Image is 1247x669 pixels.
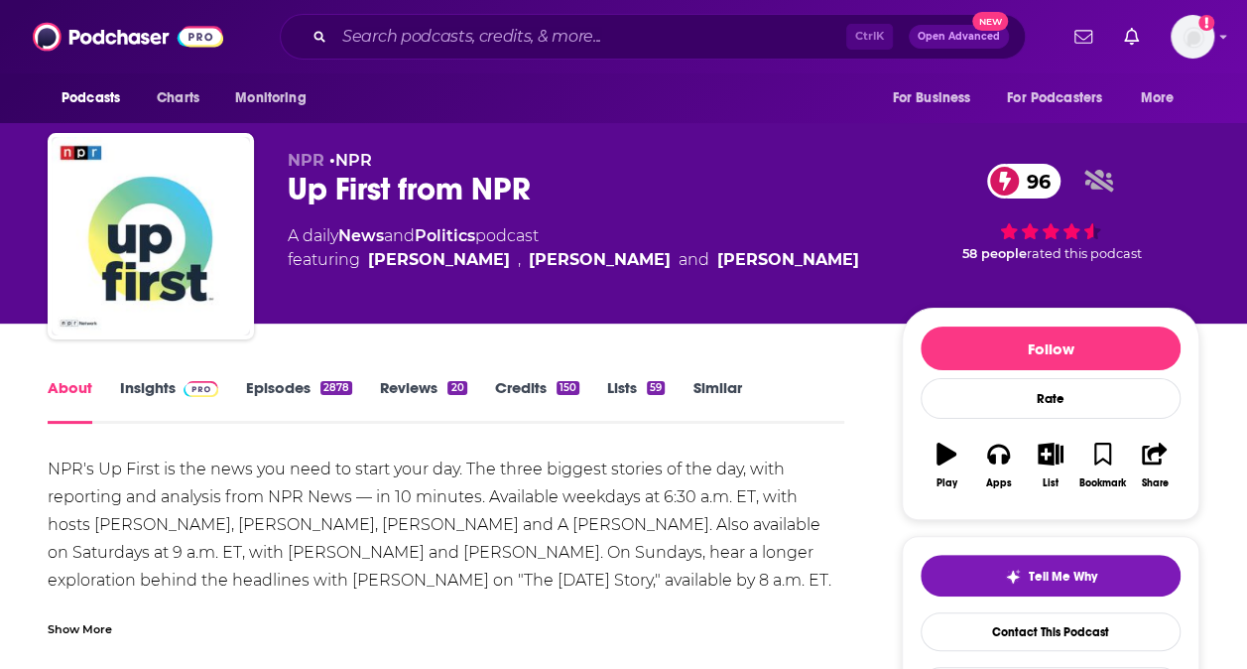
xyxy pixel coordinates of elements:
[918,32,1000,42] span: Open Advanced
[1198,15,1214,31] svg: Add a profile image
[334,21,846,53] input: Search podcasts, credits, & more...
[846,24,893,50] span: Ctrl K
[288,224,859,272] div: A daily podcast
[878,79,995,117] button: open menu
[921,430,972,501] button: Play
[415,226,475,245] a: Politics
[48,79,146,117] button: open menu
[692,378,741,424] a: Similar
[679,248,709,272] span: and
[288,151,324,170] span: NPR
[972,430,1024,501] button: Apps
[1079,477,1126,489] div: Bookmark
[280,14,1026,60] div: Search podcasts, credits, & more...
[936,477,957,489] div: Play
[647,381,665,395] div: 59
[120,378,218,424] a: InsightsPodchaser Pro
[235,84,306,112] span: Monitoring
[368,248,510,272] a: Leila Fadel
[447,381,466,395] div: 20
[994,79,1131,117] button: open menu
[184,381,218,397] img: Podchaser Pro
[495,378,579,424] a: Credits150
[221,79,331,117] button: open menu
[921,555,1181,597] button: tell me why sparkleTell Me Why
[921,378,1181,419] div: Rate
[902,151,1199,274] div: 96 58 peoplerated this podcast
[62,84,120,112] span: Podcasts
[909,25,1009,49] button: Open AdvancedNew
[921,327,1181,370] button: Follow
[320,381,352,395] div: 2878
[1171,15,1214,59] button: Show profile menu
[921,612,1181,651] a: Contact This Podcast
[1007,84,1102,112] span: For Podcasters
[892,84,970,112] span: For Business
[1025,430,1076,501] button: List
[33,18,223,56] img: Podchaser - Follow, Share and Rate Podcasts
[288,248,859,272] span: featuring
[1043,477,1059,489] div: List
[1116,20,1147,54] a: Show notifications dropdown
[48,378,92,424] a: About
[1027,246,1142,261] span: rated this podcast
[157,84,199,112] span: Charts
[1141,84,1175,112] span: More
[1127,79,1199,117] button: open menu
[52,137,250,335] img: Up First from NPR
[1007,164,1060,199] span: 96
[607,378,665,424] a: Lists59
[384,226,415,245] span: and
[529,248,671,272] a: A. Martínez
[972,12,1008,31] span: New
[1076,430,1128,501] button: Bookmark
[1171,15,1214,59] img: User Profile
[144,79,211,117] a: Charts
[1171,15,1214,59] span: Logged in as Morgan16
[380,378,466,424] a: Reviews20
[246,378,352,424] a: Episodes2878
[1005,569,1021,585] img: tell me why sparkle
[1029,569,1097,585] span: Tell Me Why
[962,246,1027,261] span: 58 people
[329,151,372,170] span: •
[1066,20,1100,54] a: Show notifications dropdown
[557,381,579,395] div: 150
[717,248,859,272] a: Michel Martin
[518,248,521,272] span: ,
[335,151,372,170] a: NPR
[1141,477,1168,489] div: Share
[986,477,1012,489] div: Apps
[1129,430,1181,501] button: Share
[338,226,384,245] a: News
[987,164,1060,199] a: 96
